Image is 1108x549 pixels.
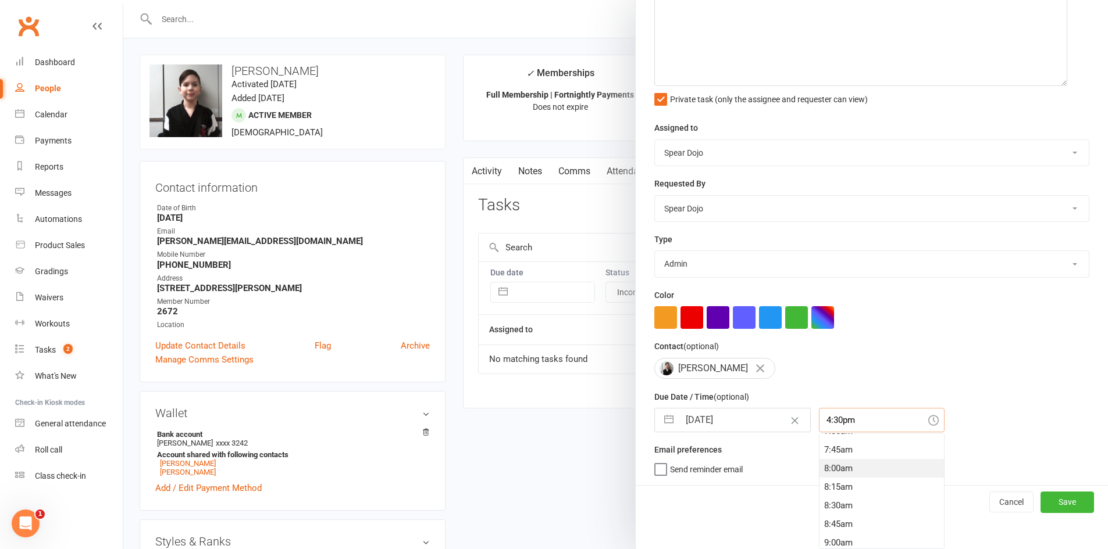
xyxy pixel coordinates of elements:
[15,437,123,463] a: Roll call
[820,459,944,478] div: 8:00am
[820,515,944,533] div: 8:45am
[15,180,123,206] a: Messages
[35,345,56,354] div: Tasks
[15,337,123,363] a: Tasks 2
[35,58,75,67] div: Dashboard
[35,293,63,302] div: Waivers
[12,509,40,537] iframe: Intercom live chat
[654,121,698,134] label: Assigned to
[35,188,72,198] div: Messages
[35,471,86,480] div: Class check-in
[35,241,85,250] div: Product Sales
[1041,491,1094,512] button: Save
[15,285,123,311] a: Waivers
[654,177,706,190] label: Requested By
[989,491,1034,512] button: Cancel
[15,49,123,76] a: Dashboard
[35,445,62,454] div: Roll call
[654,340,719,353] label: Contact
[35,110,67,119] div: Calendar
[670,91,868,104] span: Private task (only the assignee and requester can view)
[654,289,674,302] label: Color
[35,267,68,276] div: Gradings
[63,344,73,354] span: 2
[654,390,749,403] label: Due Date / Time
[820,440,944,459] div: 7:45am
[35,419,106,428] div: General attendance
[15,154,123,180] a: Reports
[654,233,672,246] label: Type
[35,214,82,224] div: Automations
[15,259,123,285] a: Gradings
[15,206,123,232] a: Automations
[35,319,70,328] div: Workouts
[15,76,123,102] a: People
[15,463,123,489] a: Class kiosk mode
[785,409,805,431] button: Clear Date
[683,342,719,351] small: (optional)
[14,12,43,41] a: Clubworx
[820,478,944,496] div: 8:15am
[35,509,45,519] span: 1
[660,361,674,375] img: Dominik Madureira
[35,371,77,381] div: What's New
[15,311,123,337] a: Workouts
[654,358,775,379] div: [PERSON_NAME]
[35,84,61,93] div: People
[15,232,123,259] a: Product Sales
[820,496,944,515] div: 8:30am
[654,443,722,456] label: Email preferences
[35,136,72,145] div: Payments
[15,411,123,437] a: General attendance kiosk mode
[15,102,123,128] a: Calendar
[35,162,63,171] div: Reports
[714,392,749,401] small: (optional)
[15,363,123,389] a: What's New
[670,461,743,474] span: Send reminder email
[15,128,123,154] a: Payments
